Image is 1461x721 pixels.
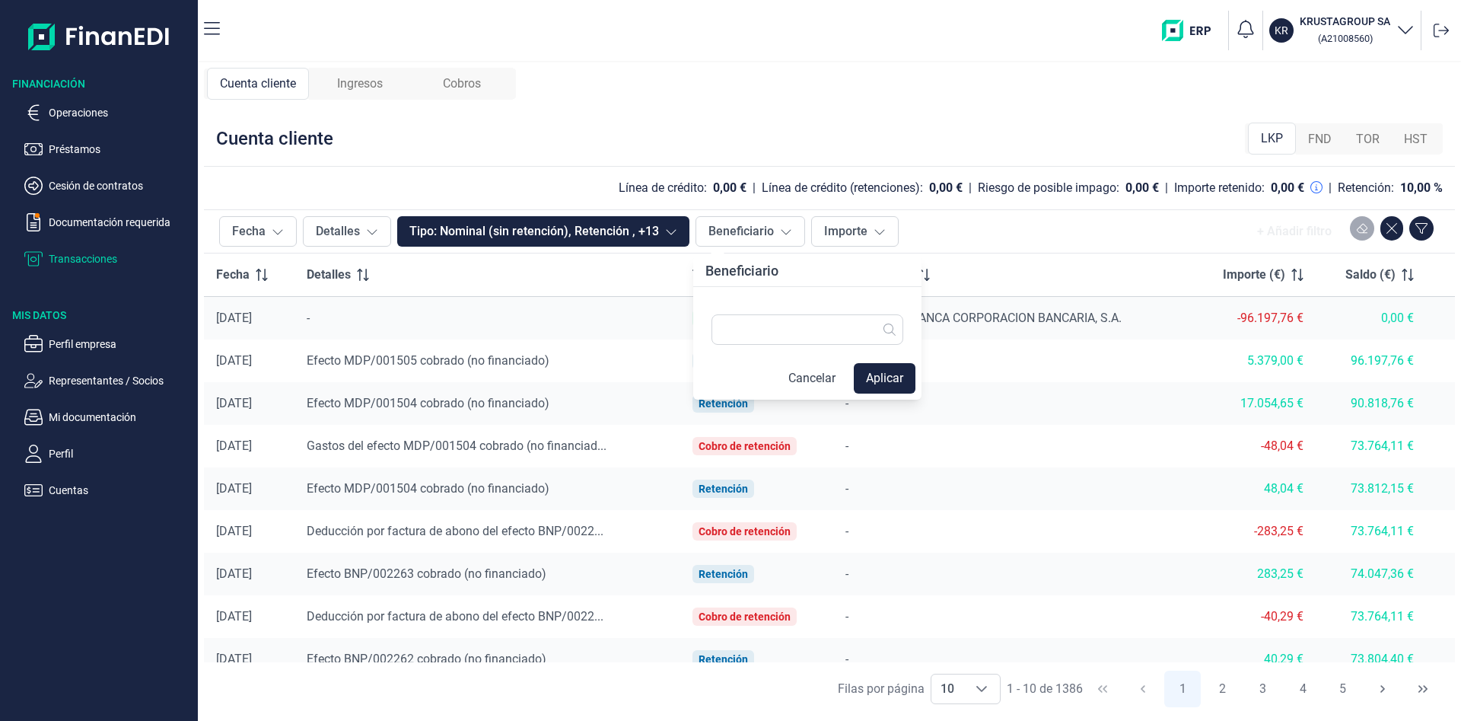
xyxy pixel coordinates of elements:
[699,483,748,495] div: Retención
[1328,439,1414,454] div: 73.764,11 €
[1356,130,1380,148] span: TOR
[1165,179,1168,197] div: |
[307,396,549,410] span: Efecto MDP/001504 cobrado (no financiado)
[1203,609,1303,624] div: -40,29 €
[49,177,192,195] p: Cesión de contratos
[207,68,309,100] div: Cuenta cliente
[1328,524,1414,539] div: 73.764,11 €
[24,140,192,158] button: Préstamos
[49,104,192,122] p: Operaciones
[713,180,746,196] div: 0,00 €
[49,213,192,231] p: Documentación requerida
[1174,180,1265,196] div: Importe retenido:
[1338,180,1394,196] div: Retención:
[699,653,748,665] div: Retención
[443,75,481,93] span: Cobros
[307,439,606,453] span: Gastos del efecto MDP/001504 cobrado (no financiad...
[1244,671,1281,707] button: Page 3
[24,445,192,463] button: Perfil
[216,566,282,582] div: [DATE]
[24,372,192,390] button: Representantes / Socios
[845,481,848,496] span: -
[699,525,791,538] div: Cobro de retención
[978,180,1119,196] div: Riesgo de posible impago:
[1203,524,1303,539] div: -283,25 €
[845,311,1122,325] span: ****4647 | ABANCA CORPORACION BANCARIA, S.A.
[699,397,748,410] div: Retención
[1325,671,1361,707] button: Page 5
[216,126,333,151] div: Cuenta cliente
[845,609,848,624] span: -
[1269,14,1415,47] button: KRKRUSTAGROUP SA (A21008560)
[1400,180,1443,196] div: 10,00 %
[838,680,925,698] div: Filas por página
[1308,130,1332,148] span: FND
[307,566,546,581] span: Efecto BNP/002263 cobrado (no financiado)
[49,335,192,353] p: Perfil empresa
[1007,683,1083,695] span: 1 - 10 de 1386
[397,216,689,247] button: Tipo: Nominal (sin retención), Retención , +13
[1164,671,1201,707] button: Page 1
[49,140,192,158] p: Préstamos
[216,396,282,411] div: [DATE]
[1223,266,1285,284] span: Importe (€)
[1203,481,1303,496] div: 48,04 €
[1328,566,1414,582] div: 74.047,36 €
[931,675,963,703] span: 10
[1328,481,1414,496] div: 73.812,15 €
[337,75,383,93] span: Ingresos
[24,250,192,268] button: Transacciones
[1162,20,1222,41] img: erp
[1203,396,1303,411] div: 17.054,65 €
[220,75,296,93] span: Cuenta cliente
[963,675,1000,703] div: Choose
[1125,671,1161,707] button: Previous Page
[24,408,192,426] button: Mi documentación
[216,609,282,624] div: [DATE]
[49,445,192,463] p: Perfil
[49,481,192,499] p: Cuentas
[411,68,513,100] div: Cobros
[1084,671,1121,707] button: First Page
[309,68,411,100] div: Ingresos
[1328,652,1414,667] div: 73.804,40 €
[216,652,282,667] div: [DATE]
[969,179,972,197] div: |
[1205,671,1241,707] button: Page 2
[49,250,192,268] p: Transacciones
[1345,266,1396,284] span: Saldo (€)
[854,363,915,394] button: Aplicar
[24,104,192,122] button: Operaciones
[216,311,282,326] div: [DATE]
[28,12,170,61] img: Logo de aplicación
[307,311,310,325] span: -
[307,353,549,368] span: Efecto MDP/001505 cobrado (no financiado)
[1405,671,1441,707] button: Last Page
[307,481,549,496] span: Efecto MDP/001504 cobrado (no financiado)
[929,180,963,196] div: 0,00 €
[1203,311,1303,326] div: -96.197,76 €
[845,396,848,410] span: -
[699,568,748,580] div: Retención
[49,408,192,426] p: Mi documentación
[216,353,282,368] div: [DATE]
[216,266,250,284] span: Fecha
[24,481,192,499] button: Cuentas
[1404,130,1428,148] span: HST
[49,372,192,390] p: Representantes / Socios
[1364,671,1401,707] button: Next Page
[1328,396,1414,411] div: 90.818,76 €
[1284,671,1321,707] button: Page 4
[24,335,192,353] button: Perfil empresa
[699,440,791,452] div: Cobro de retención
[699,611,791,623] div: Cobro de retención
[216,481,282,496] div: [DATE]
[1328,311,1414,326] div: 0,00 €
[811,216,899,247] button: Importe
[216,524,282,539] div: [DATE]
[303,216,391,247] button: Detalles
[216,439,282,454] div: [DATE]
[1328,609,1414,624] div: 73.764,11 €
[219,216,297,247] button: Fecha
[1203,439,1303,454] div: -48,04 €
